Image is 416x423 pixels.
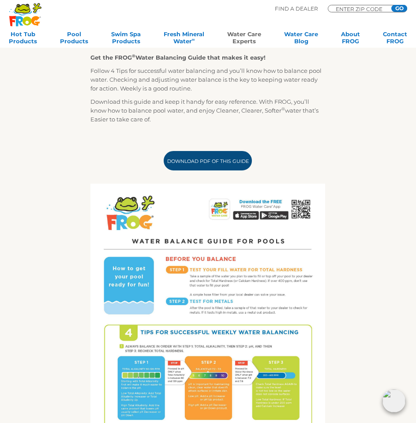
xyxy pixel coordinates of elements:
a: Swim SpaProducts [111,30,141,48]
a: Hot TubProducts [9,30,37,48]
p: Download this guide and keep it handy for easy reference. With FROG, you’ll know how to balance p... [90,97,325,124]
p: Find A Dealer [275,5,318,13]
sup: ∞ [192,37,195,42]
sup: ® [132,53,135,58]
p: Follow 4 Tips for successful water balancing and you’ll know how to balance pool water. Checking ... [90,66,325,93]
a: PoolProducts [60,30,88,48]
input: Zip Code Form [335,7,388,11]
a: AboutFROG [341,30,360,48]
img: openIcon [382,389,405,412]
a: Water CareExperts [227,30,261,48]
a: Download PDF of this Guide [164,151,252,170]
a: ContactFROG [383,30,407,48]
a: Fresh MineralWater∞ [164,30,204,48]
a: Water CareBlog [284,30,318,48]
input: GO [391,5,407,12]
strong: Get the FROG Water Balancing Guide that makes it easy! [90,54,266,61]
sup: ® [281,106,285,111]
